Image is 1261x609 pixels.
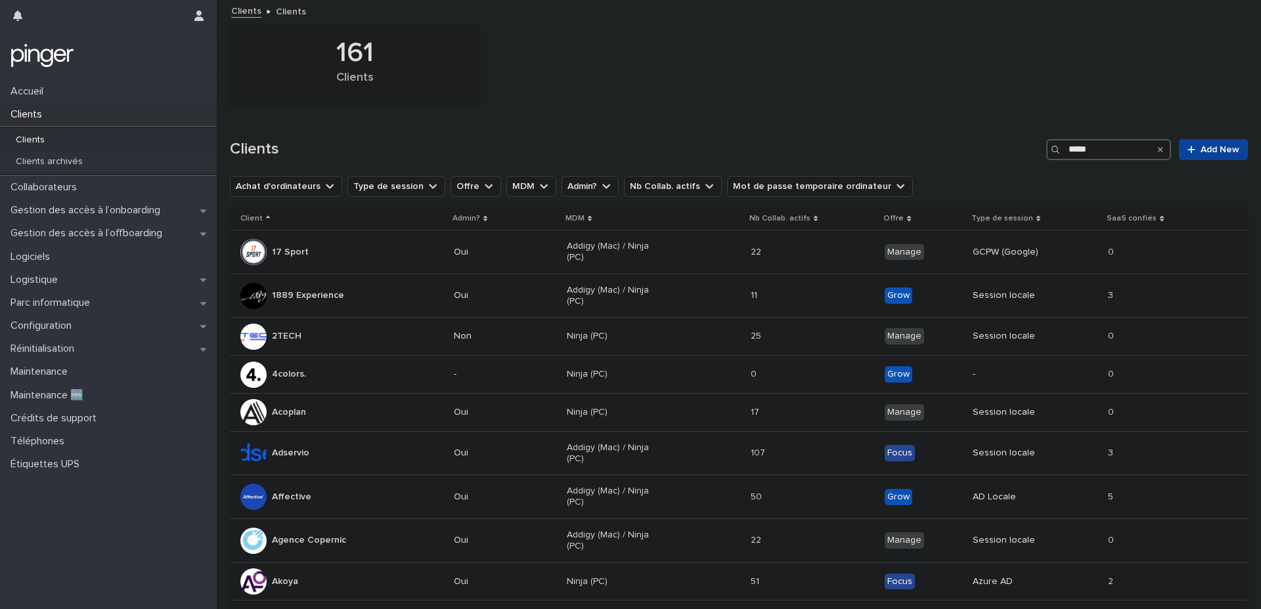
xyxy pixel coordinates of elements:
p: Logiciels [5,251,60,263]
p: Logistique [5,274,68,286]
p: Non [454,331,548,342]
p: 22 [751,532,764,546]
p: - [973,369,1067,380]
p: Ninja (PC) [567,331,661,342]
p: 0 [1108,532,1117,546]
p: 0 [1108,244,1117,258]
div: Manage [885,404,924,421]
button: MDM [506,176,556,197]
p: Addigy (Mac) / Ninja (PC) [567,442,661,465]
p: Session locale [973,448,1067,459]
p: Nb Collab. actifs [749,211,810,226]
p: Ninja (PC) [567,407,661,418]
tr: 2TECHNonNinja (PC)2525 ManageSession locale00 [230,318,1248,356]
p: Oui [454,576,548,587]
p: Oui [454,407,548,418]
button: Mot de passe temporaire ordinateur [727,176,913,197]
p: 1889 Experience [272,290,344,301]
tr: AkoyaOuiNinja (PC)5151 FocusAzure AD22 [230,562,1248,600]
p: 0 [1108,366,1117,380]
button: Nb Collab. actifs [624,176,722,197]
p: Oui [454,448,548,459]
div: Clients [252,71,457,98]
p: Addigy (Mac) / Ninja (PC) [567,486,661,508]
p: 17 Sport [272,247,309,258]
tr: Agence CopernicOuiAddigy (Mac) / Ninja (PC)2222 ManageSession locale00 [230,518,1248,562]
p: Téléphones [5,435,75,448]
p: 51 [751,574,762,587]
p: 3 [1108,287,1116,301]
p: Akoya [272,576,298,587]
p: Accueil [5,85,54,98]
p: Clients [276,3,306,18]
p: 2 [1108,574,1116,587]
p: Affective [272,492,311,503]
div: Manage [885,532,924,549]
div: Grow [885,489,912,505]
p: 11 [751,287,760,301]
p: 0 [1108,404,1117,418]
p: GCPW (Google) [973,247,1067,258]
div: 161 [252,37,457,70]
p: Clients [5,135,55,146]
p: Client [240,211,263,226]
p: 22 [751,244,764,258]
p: 25 [751,328,764,342]
p: 0 [751,366,759,380]
p: Oui [454,535,548,546]
p: Addigy (Mac) / Ninja (PC) [567,241,661,263]
p: Acoplan [272,407,306,418]
button: Offre [451,176,501,197]
p: Clients archivés [5,156,93,167]
p: Session locale [973,331,1067,342]
p: Session locale [973,535,1067,546]
div: Grow [885,287,912,304]
a: Add New [1179,139,1248,160]
p: Agence Copernic [272,535,346,546]
p: Adservio [272,448,309,459]
p: Session locale [973,290,1067,301]
a: Clients [231,3,261,18]
p: Configuration [5,320,82,332]
p: MDM [565,211,585,226]
tr: 4colors.-Ninja (PC)00 Grow-00 [230,356,1248,394]
button: Achat d'ordinateurs [230,176,342,197]
p: Maintenance 🆕 [5,389,94,402]
p: Ninja (PC) [567,369,661,380]
p: Gestion des accès à l’offboarding [5,227,173,240]
p: Étiquettes UPS [5,458,90,471]
p: Collaborateurs [5,181,87,194]
button: Admin? [562,176,619,197]
p: 17 [751,404,762,418]
p: 4colors. [272,369,306,380]
div: Focus [885,574,915,590]
div: Grow [885,366,912,383]
p: Addigy (Mac) / Ninja (PC) [567,530,661,552]
p: Oui [454,247,548,258]
h1: Clients [230,140,1041,159]
input: Search [1046,139,1171,160]
p: AD Locale [973,492,1067,503]
p: 5 [1108,489,1116,503]
p: Type de session [971,211,1033,226]
p: Offre [883,211,904,226]
button: Type de session [347,176,445,197]
p: Réinitialisation [5,343,85,355]
p: Ninja (PC) [567,576,661,587]
div: Manage [885,244,924,261]
p: Azure AD [973,576,1067,587]
div: Manage [885,328,924,345]
p: Addigy (Mac) / Ninja (PC) [567,285,661,307]
p: 107 [751,445,768,459]
p: Oui [454,290,548,301]
tr: AdservioOuiAddigy (Mac) / Ninja (PC)107107 FocusSession locale33 [230,431,1248,475]
p: Oui [454,492,548,503]
p: Gestion des accès à l’onboarding [5,204,171,217]
span: Add New [1201,145,1239,154]
p: 2TECH [272,331,301,342]
p: 3 [1108,445,1116,459]
p: 0 [1108,328,1117,342]
p: Clients [5,108,53,121]
tr: AffectiveOuiAddigy (Mac) / Ninja (PC)5050 GrowAD Locale55 [230,475,1248,519]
